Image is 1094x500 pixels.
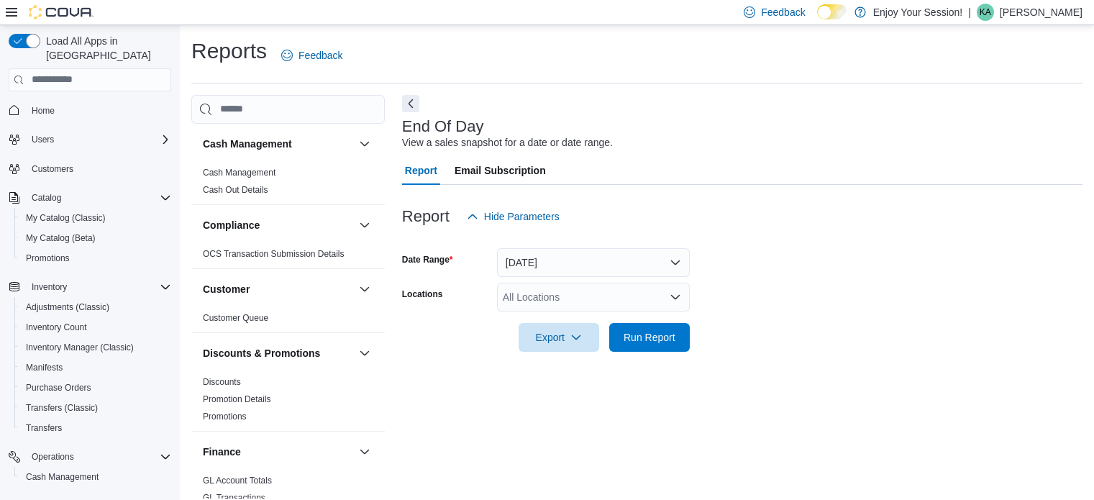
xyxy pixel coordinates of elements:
[14,208,177,228] button: My Catalog (Classic)
[20,468,171,486] span: Cash Management
[20,209,171,227] span: My Catalog (Classic)
[26,253,70,264] span: Promotions
[26,448,80,465] button: Operations
[20,319,171,336] span: Inventory Count
[191,37,267,65] h1: Reports
[203,185,268,195] a: Cash Out Details
[497,248,690,277] button: [DATE]
[203,313,268,323] a: Customer Queue
[3,129,177,150] button: Users
[203,167,275,178] span: Cash Management
[32,134,54,145] span: Users
[26,160,171,178] span: Customers
[3,277,177,297] button: Inventory
[356,217,373,234] button: Compliance
[26,160,79,178] a: Customers
[191,245,385,268] div: Compliance
[32,281,67,293] span: Inventory
[203,137,353,151] button: Cash Management
[26,301,109,313] span: Adjustments (Classic)
[402,135,613,150] div: View a sales snapshot for a date or date range.
[32,192,61,204] span: Catalog
[968,4,971,21] p: |
[20,359,171,376] span: Manifests
[298,48,342,63] span: Feedback
[14,418,177,438] button: Transfers
[203,137,292,151] h3: Cash Management
[26,102,60,119] a: Home
[817,4,847,19] input: Dark Mode
[40,34,171,63] span: Load All Apps in [GEOGRAPHIC_DATA]
[203,312,268,324] span: Customer Queue
[20,419,171,437] span: Transfers
[191,164,385,204] div: Cash Management
[203,445,241,459] h3: Finance
[203,184,268,196] span: Cash Out Details
[624,330,675,345] span: Run Report
[1000,4,1082,21] p: [PERSON_NAME]
[20,299,115,316] a: Adjustments (Classic)
[817,19,818,20] span: Dark Mode
[455,156,546,185] span: Email Subscription
[20,319,93,336] a: Inventory Count
[405,156,437,185] span: Report
[191,373,385,431] div: Discounts & Promotions
[670,291,681,303] button: Open list of options
[20,339,171,356] span: Inventory Manager (Classic)
[20,209,111,227] a: My Catalog (Classic)
[26,189,67,206] button: Catalog
[26,471,99,483] span: Cash Management
[26,362,63,373] span: Manifests
[356,443,373,460] button: Finance
[20,379,97,396] a: Purchase Orders
[203,168,275,178] a: Cash Management
[20,229,101,247] a: My Catalog (Beta)
[761,5,805,19] span: Feedback
[14,317,177,337] button: Inventory Count
[203,249,345,259] a: OCS Transaction Submission Details
[20,468,104,486] a: Cash Management
[203,346,353,360] button: Discounts & Promotions
[203,394,271,405] span: Promotion Details
[14,358,177,378] button: Manifests
[26,131,60,148] button: Users
[203,282,250,296] h3: Customer
[203,445,353,459] button: Finance
[203,377,241,387] a: Discounts
[3,158,177,179] button: Customers
[402,254,453,265] label: Date Range
[14,467,177,487] button: Cash Management
[203,282,353,296] button: Customer
[402,208,450,225] h3: Report
[14,378,177,398] button: Purchase Orders
[527,323,591,352] span: Export
[3,188,177,208] button: Catalog
[203,412,247,422] a: Promotions
[32,163,73,175] span: Customers
[20,379,171,396] span: Purchase Orders
[203,475,272,486] span: GL Account Totals
[461,202,565,231] button: Hide Parameters
[203,218,260,232] h3: Compliance
[873,4,963,21] p: Enjoy Your Session!
[14,337,177,358] button: Inventory Manager (Classic)
[26,322,87,333] span: Inventory Count
[20,299,171,316] span: Adjustments (Classic)
[32,451,74,463] span: Operations
[14,398,177,418] button: Transfers (Classic)
[20,399,104,417] a: Transfers (Classic)
[26,448,171,465] span: Operations
[609,323,690,352] button: Run Report
[980,4,991,21] span: KA
[20,250,76,267] a: Promotions
[26,422,62,434] span: Transfers
[191,309,385,332] div: Customer
[14,297,177,317] button: Adjustments (Classic)
[203,411,247,422] span: Promotions
[20,250,171,267] span: Promotions
[203,218,353,232] button: Compliance
[26,402,98,414] span: Transfers (Classic)
[203,394,271,404] a: Promotion Details
[977,4,994,21] div: Kim Alakas
[26,278,73,296] button: Inventory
